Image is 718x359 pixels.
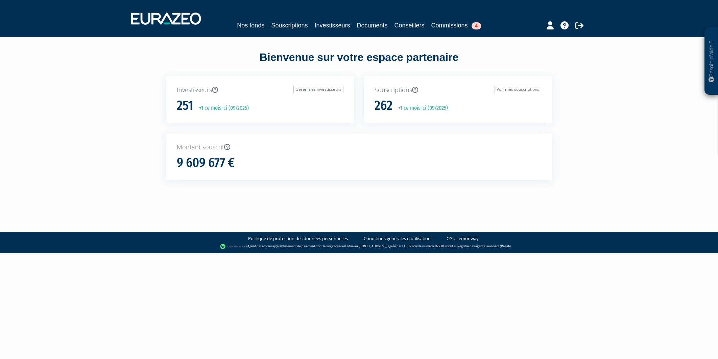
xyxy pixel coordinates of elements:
p: +1 ce mois-ci (09/2025) [194,104,249,112]
a: Souscriptions [271,21,308,30]
a: Voir mes souscriptions [495,86,541,93]
h1: 9 609 677 € [177,156,235,170]
a: Lemonway [260,244,276,248]
p: Souscriptions [375,86,541,94]
a: Nos fonds [237,21,264,30]
a: Politique de protection des données personnelles [248,235,348,242]
p: +1 ce mois-ci (09/2025) [393,104,448,112]
img: 1732889491-logotype_eurazeo_blanc_rvb.png [131,13,201,25]
a: Conditions générales d'utilisation [364,235,431,242]
h1: 262 [375,99,392,113]
img: logo-lemonway.png [220,243,246,250]
a: Registre des agents financiers (Regafi) [457,244,511,248]
div: Bienvenue sur votre espace partenaire [161,50,557,76]
p: Besoin d'aide ? [708,31,715,92]
h1: 251 [177,99,193,113]
a: Documents [357,21,388,30]
p: Investisseurs [177,86,343,94]
a: Commissions4 [431,21,481,30]
div: - Agent de (établissement de paiement dont le siège social est situé au [STREET_ADDRESS], agréé p... [7,243,711,250]
a: Conseillers [394,21,425,30]
span: 4 [472,22,481,29]
a: Gérer mes investisseurs [293,86,343,93]
a: Investisseurs [314,21,350,30]
a: CGU Lemonway [447,235,479,242]
p: Montant souscrit [177,143,541,152]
